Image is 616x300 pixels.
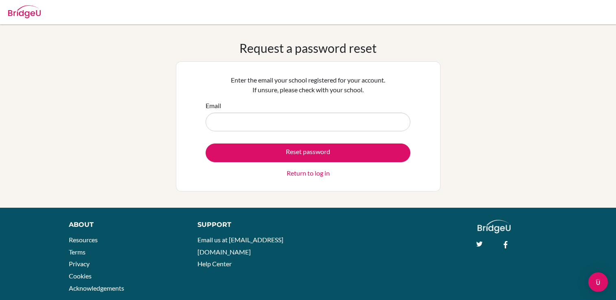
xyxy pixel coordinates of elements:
button: Reset password [206,143,410,162]
h1: Request a password reset [239,41,377,55]
img: Bridge-U [8,5,41,18]
div: Support [197,220,300,230]
a: Help Center [197,260,232,267]
a: Acknowledgements [69,284,124,292]
a: Email us at [EMAIL_ADDRESS][DOMAIN_NAME] [197,236,283,256]
div: About [69,220,179,230]
p: Enter the email your school registered for your account. If unsure, please check with your school. [206,75,410,95]
a: Cookies [69,272,92,280]
label: Email [206,101,221,111]
div: Open Intercom Messenger [588,272,608,292]
a: Return to log in [287,168,330,178]
a: Terms [69,248,85,256]
a: Resources [69,236,98,243]
img: logo_white@2x-f4f0deed5e89b7ecb1c2cc34c3e3d731f90f0f143d5ea2071677605dd97b5244.png [478,220,511,233]
a: Privacy [69,260,90,267]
